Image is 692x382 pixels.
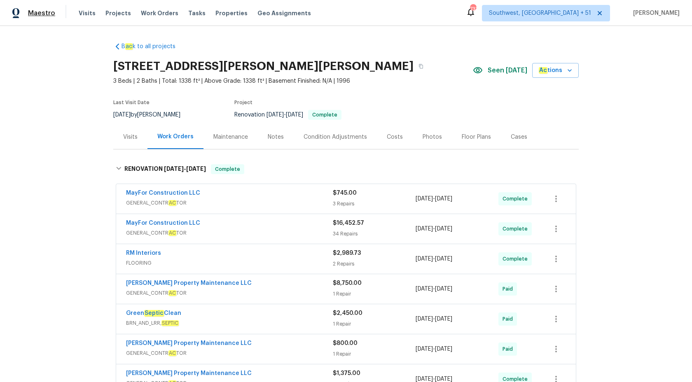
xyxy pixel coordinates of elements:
[126,319,333,327] span: BRN_AND_LRR,
[435,196,452,202] span: [DATE]
[257,9,311,17] span: Geo Assignments
[141,9,178,17] span: Work Orders
[309,112,341,117] span: Complete
[435,376,452,382] span: [DATE]
[164,166,206,172] span: -
[333,230,416,238] div: 34 Repairs
[503,195,531,203] span: Complete
[126,370,252,376] a: [PERSON_NAME] Property Maintenance LLC
[416,256,433,262] span: [DATE]
[387,133,403,141] div: Costs
[157,133,194,141] div: Work Orders
[267,112,284,118] span: [DATE]
[304,133,367,141] div: Condition Adjustments
[416,286,433,292] span: [DATE]
[126,259,333,267] span: FLOORING
[113,77,473,85] span: 3 Beds | 2 Baths | Total: 1338 ft² | Above Grade: 1338 ft² | Basement Finished: N/A | 1996
[212,165,243,173] span: Complete
[416,196,433,202] span: [DATE]
[113,62,414,70] h2: [STREET_ADDRESS][PERSON_NAME][PERSON_NAME]
[126,199,333,207] span: GENERAL_CONTR TOR
[539,67,547,74] em: Ac
[168,350,176,356] em: AC
[122,42,175,51] span: B k to all projects
[435,316,452,322] span: [DATE]
[113,156,579,182] div: RENOVATION [DATE]-[DATE]Complete
[532,63,579,78] button: Actions
[113,100,150,105] span: Last Visit Date
[234,112,341,118] span: Renovation
[503,285,516,293] span: Paid
[105,9,131,17] span: Projects
[126,220,200,226] a: MayFor Construction LLC
[113,42,192,51] a: Back to all projects
[126,340,252,346] a: [PERSON_NAME] Property Maintenance LLC
[126,190,200,196] a: MayFor Construction LLC
[423,133,442,141] div: Photos
[416,346,433,352] span: [DATE]
[435,226,452,232] span: [DATE]
[113,112,131,118] span: [DATE]
[416,285,452,293] span: -
[125,43,133,50] em: ac
[435,286,452,292] span: [DATE]
[503,255,531,263] span: Complete
[79,9,96,17] span: Visits
[503,345,516,353] span: Paid
[333,320,416,328] div: 1 Repair
[113,110,190,120] div: by [PERSON_NAME]
[333,200,416,208] div: 3 Repairs
[333,310,362,316] span: $2,450.00
[539,65,562,76] span: tions
[503,225,531,233] span: Complete
[333,250,361,256] span: $2,989.73
[416,226,433,232] span: [DATE]
[144,310,164,317] em: Septic
[416,255,452,263] span: -
[234,100,252,105] span: Project
[213,133,248,141] div: Maintenance
[186,166,206,172] span: [DATE]
[268,133,284,141] div: Notes
[333,260,416,268] div: 2 Repairs
[416,195,452,203] span: -
[124,164,206,174] h6: RENOVATION
[416,315,452,323] span: -
[126,349,333,357] span: GENERAL_CONTR TOR
[168,200,176,206] em: AC
[435,346,452,352] span: [DATE]
[470,5,476,13] div: 733
[435,256,452,262] span: [DATE]
[215,9,248,17] span: Properties
[267,112,303,118] span: -
[126,280,252,286] a: [PERSON_NAME] Property Maintenance LLC
[416,345,452,353] span: -
[161,320,179,326] em: SEPTIC
[126,289,333,297] span: GENERAL_CONTR TOR
[333,340,358,346] span: $800.00
[286,112,303,118] span: [DATE]
[333,370,360,376] span: $1,375.00
[28,9,55,17] span: Maestro
[333,280,362,286] span: $8,750.00
[164,166,184,172] span: [DATE]
[416,316,433,322] span: [DATE]
[123,133,138,141] div: Visits
[488,66,527,75] span: Seen [DATE]
[630,9,680,17] span: [PERSON_NAME]
[333,190,357,196] span: $745.00
[489,9,591,17] span: Southwest, [GEOGRAPHIC_DATA] + 51
[333,220,364,226] span: $16,452.57
[462,133,491,141] div: Floor Plans
[416,225,452,233] span: -
[503,315,516,323] span: Paid
[333,290,416,298] div: 1 Repair
[511,133,527,141] div: Cases
[333,350,416,358] div: 1 Repair
[126,250,161,256] a: RM Interiors
[414,59,428,74] button: Copy Address
[188,10,206,16] span: Tasks
[126,310,181,317] a: GreenSepticClean
[168,230,176,236] em: AC
[126,229,333,237] span: GENERAL_CONTR TOR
